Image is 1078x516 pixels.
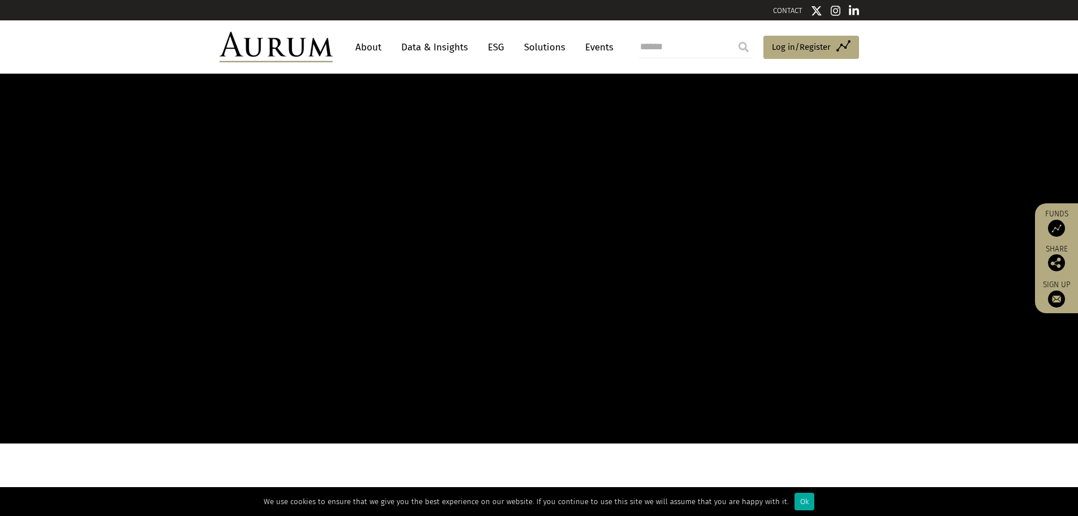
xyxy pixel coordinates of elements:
[482,37,510,58] a: ESG
[579,37,613,58] a: Events
[772,40,831,54] span: Log in/Register
[1041,280,1072,308] a: Sign up
[1041,209,1072,237] a: Funds
[849,5,859,16] img: Linkedin icon
[773,6,802,15] a: CONTACT
[811,5,822,16] img: Twitter icon
[763,36,859,59] a: Log in/Register
[1048,254,1065,271] img: Share this post
[1048,291,1065,308] img: Sign up to our newsletter
[732,36,755,58] input: Submit
[1048,220,1065,237] img: Access Funds
[396,37,474,58] a: Data & Insights
[794,493,814,510] div: Ok
[831,5,841,16] img: Instagram icon
[350,37,387,58] a: About
[518,37,571,58] a: Solutions
[220,32,333,62] img: Aurum
[1041,245,1072,271] div: Share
